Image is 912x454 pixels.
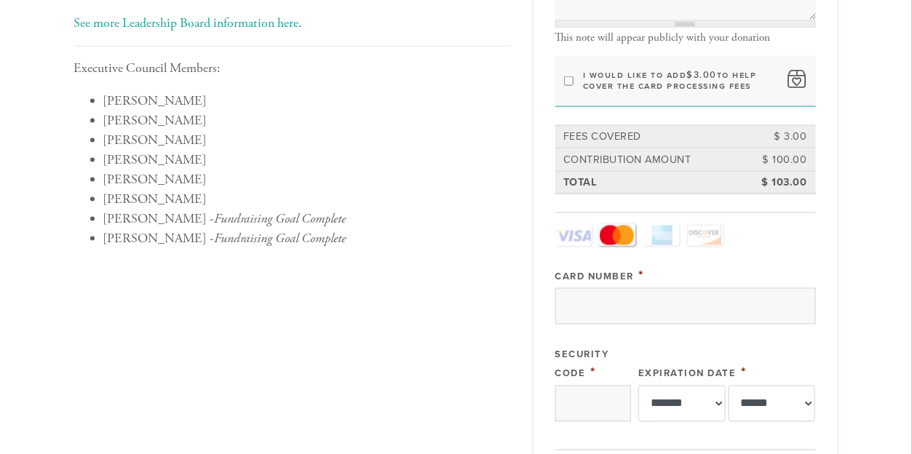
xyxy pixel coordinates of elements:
em: Fundraising Goal Complete [215,210,346,227]
a: Visa [555,224,592,246]
li: [PERSON_NAME] [103,150,511,170]
td: $ 3.00 [744,127,809,147]
p: . [74,13,511,34]
label: I would like to add to help cover the card processing fees [583,70,779,92]
li: [PERSON_NAME] - [103,228,511,248]
li: [PERSON_NAME] [103,91,511,111]
label: Security Code [555,349,609,379]
p: Executive Council Members: [74,58,511,79]
span: This field is required. [590,365,596,381]
a: MasterCard [599,224,635,246]
td: Contribution Amount [561,150,744,170]
span: This field is required. [741,365,747,381]
td: Total [561,172,744,193]
label: Card Number [555,271,635,282]
li: [PERSON_NAME] [103,130,511,150]
select: Expiration Date year [729,386,816,422]
div: This note will appear publicly with your donation [555,31,816,44]
li: [PERSON_NAME] [103,189,511,209]
li: [PERSON_NAME] [103,170,511,189]
li: [PERSON_NAME] - [103,209,511,228]
em: Fundraising Goal Complete [215,230,346,247]
select: Expiration Date month [638,386,726,422]
td: $ 103.00 [744,172,809,193]
span: 3.00 [694,69,717,81]
a: See more Leadership Board information here [74,15,299,31]
td: Fees covered [561,127,744,147]
span: $ [686,69,694,81]
a: Amex [643,224,679,246]
span: This field is required. [639,267,645,283]
td: $ 100.00 [744,150,809,170]
li: [PERSON_NAME] [103,111,511,130]
a: Discover [686,224,723,246]
label: Expiration Date [638,368,737,380]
